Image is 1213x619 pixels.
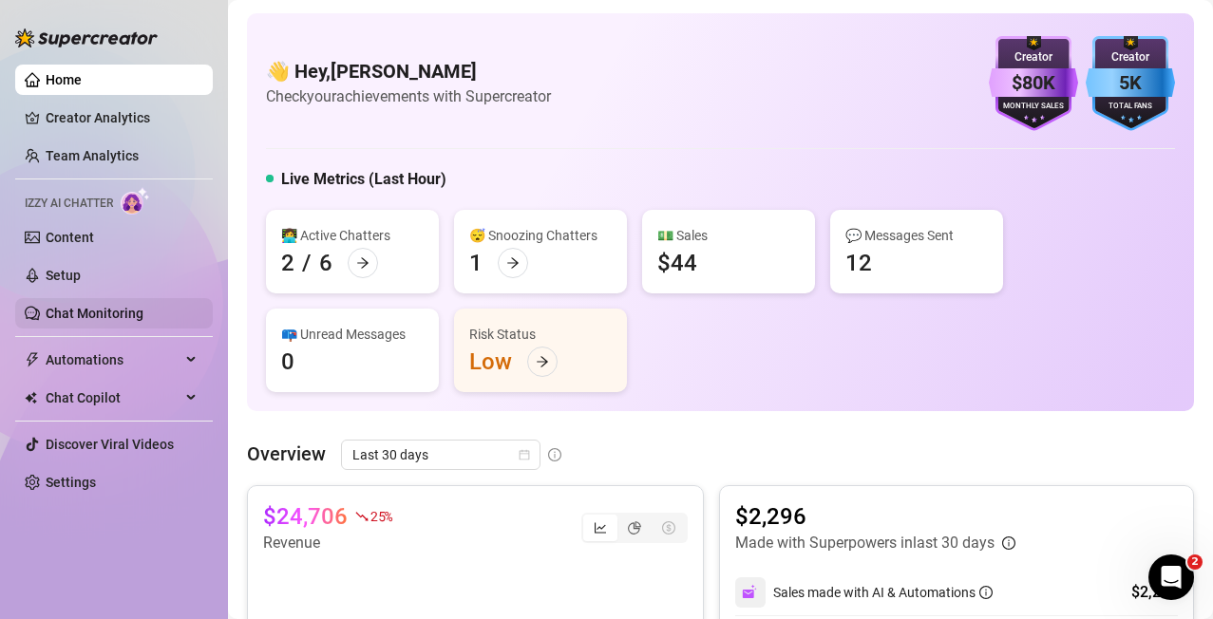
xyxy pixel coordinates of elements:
[469,248,483,278] div: 1
[46,148,139,163] a: Team Analytics
[742,584,759,601] img: svg%3e
[46,268,81,283] a: Setup
[657,225,800,246] div: 💵 Sales
[281,347,294,377] div: 0
[845,225,988,246] div: 💬 Messages Sent
[1131,581,1178,604] div: $2,296
[1148,554,1194,600] iframe: Intercom live chat
[1086,68,1175,98] div: 5K
[356,256,370,270] span: arrow-right
[46,103,198,133] a: Creator Analytics
[25,352,40,367] span: thunderbolt
[979,586,993,599] span: info-circle
[263,532,392,554] article: Revenue
[46,345,180,375] span: Automations
[735,501,1015,532] article: $2,296
[46,72,82,87] a: Home
[1002,536,1015,550] span: info-circle
[989,36,1078,131] img: purple-badge-B9DA21FR.svg
[989,48,1078,66] div: Creator
[46,437,174,452] a: Discover Viral Videos
[281,225,424,246] div: 👩‍💻 Active Chatters
[46,383,180,413] span: Chat Copilot
[989,68,1078,98] div: $80K
[773,582,993,603] div: Sales made with AI & Automations
[46,230,94,245] a: Content
[25,195,113,213] span: Izzy AI Chatter
[657,248,697,278] div: $44
[1086,36,1175,131] img: blue-badge-DgoSNQY1.svg
[662,521,675,535] span: dollar-circle
[355,510,369,523] span: fall
[15,28,158,47] img: logo-BBDzfeDw.svg
[247,440,326,468] article: Overview
[281,168,446,191] h5: Live Metrics (Last Hour)
[506,256,520,270] span: arrow-right
[266,84,551,108] article: Check your achievements with Supercreator
[519,449,530,460] span: calendar
[469,324,612,345] div: Risk Status
[46,475,96,490] a: Settings
[628,521,641,535] span: pie-chart
[469,225,612,246] div: 😴 Snoozing Chatters
[370,507,392,525] span: 25 %
[281,248,294,278] div: 2
[319,248,332,278] div: 6
[845,248,872,278] div: 12
[263,501,348,532] article: $24,706
[1187,554,1203,570] span: 2
[121,187,150,215] img: AI Chatter
[581,513,688,543] div: segmented control
[735,532,995,554] article: Made with Superpowers in last 30 days
[266,58,551,84] h4: 👋 Hey, [PERSON_NAME]
[548,448,561,461] span: info-circle
[281,324,424,345] div: 📪 Unread Messages
[352,441,529,469] span: Last 30 days
[1086,48,1175,66] div: Creator
[25,391,37,404] img: Chat Copilot
[536,355,549,368] span: arrow-right
[989,101,1078,113] div: Monthly Sales
[1086,101,1175,113] div: Total Fans
[46,306,143,321] a: Chat Monitoring
[594,521,607,535] span: line-chart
